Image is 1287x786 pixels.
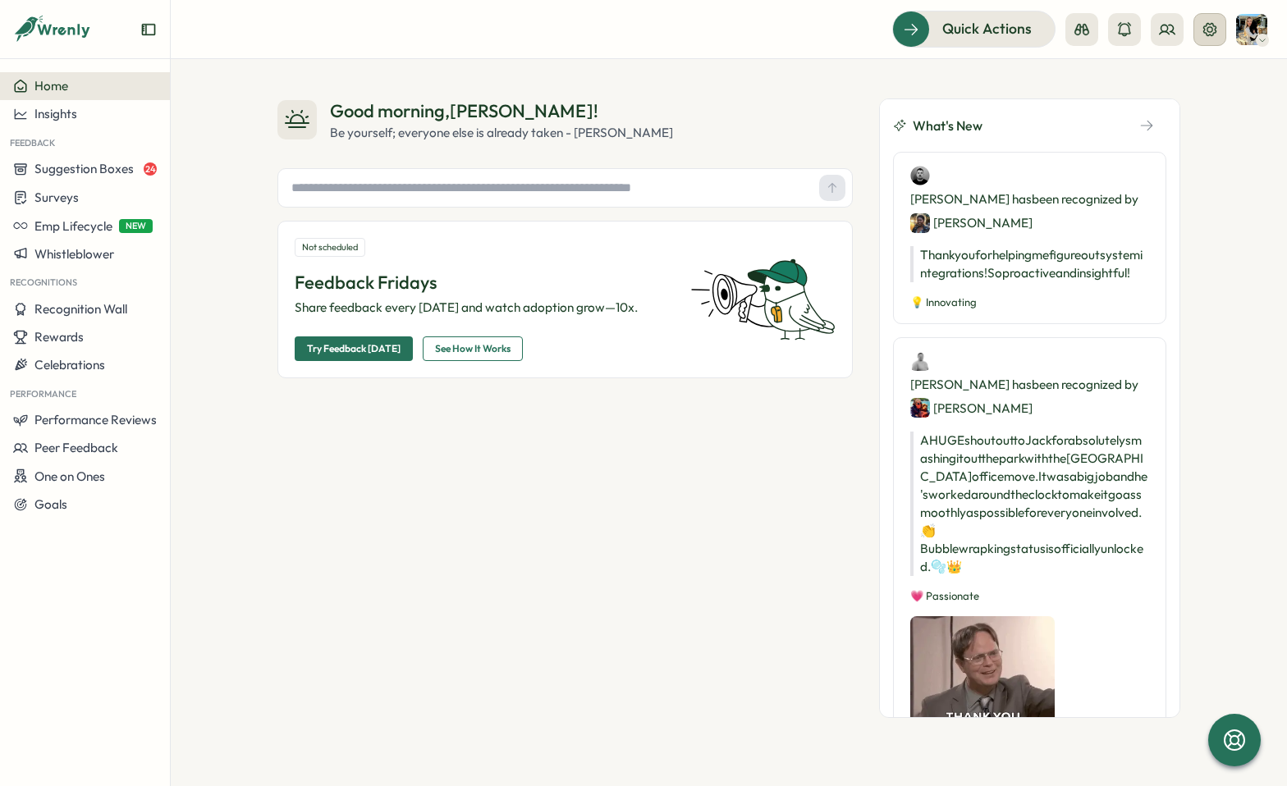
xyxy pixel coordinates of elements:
[34,218,112,234] span: Emp Lifecycle
[435,337,511,360] span: See How It Works
[295,270,671,295] p: Feedback Fridays
[34,246,114,262] span: Whistleblower
[34,161,134,176] span: Suggestion Boxes
[910,398,1033,418] div: [PERSON_NAME]
[140,21,157,38] button: Expand sidebar
[910,589,1149,604] p: 💗 Passionate
[34,190,79,205] span: Surveys
[144,162,157,176] span: 24
[295,299,671,317] p: Share feedback every [DATE] and watch adoption grow—10x.
[295,336,413,361] button: Try Feedback [DATE]
[910,166,1149,233] div: [PERSON_NAME] has been recognized by
[910,398,930,418] img: Eleanor Hardman
[910,432,1149,576] p: A HUGE shout out to Jack for absolutely smashing it out the park with the [GEOGRAPHIC_DATA] offic...
[119,219,153,233] span: NEW
[34,357,105,372] span: Celebrations
[307,337,401,360] span: Try Feedback [DATE]
[34,496,67,512] span: Goals
[423,336,523,361] button: See How It Works
[910,166,930,185] img: Jon Stokes
[34,440,118,455] span: Peer Feedback
[330,98,673,124] div: Good morning , [PERSON_NAME] !
[1236,14,1267,45] img: Kristina Lazurenko
[910,295,1149,310] p: 💡 Innovating
[910,351,1149,418] div: [PERSON_NAME] has been recognized by
[913,116,982,136] span: What's New
[34,301,127,317] span: Recognition Wall
[34,412,157,427] span: Performance Reviews
[34,329,84,345] span: Rewards
[34,106,77,121] span: Insights
[330,124,673,142] div: Be yourself; everyone else is already taken - [PERSON_NAME]
[910,212,1033,233] div: [PERSON_NAME]
[892,11,1056,47] button: Quick Actions
[910,213,930,233] img: Desola Franklin
[910,246,1149,282] p: Thank you for helping me figure out system integrations! So proactive and insightful!
[295,238,365,257] div: Not scheduled
[942,18,1032,39] span: Quick Actions
[910,351,930,371] img: Jack Hesketh
[910,616,1055,737] img: Recognition Image
[34,78,68,94] span: Home
[34,468,105,484] span: One on Ones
